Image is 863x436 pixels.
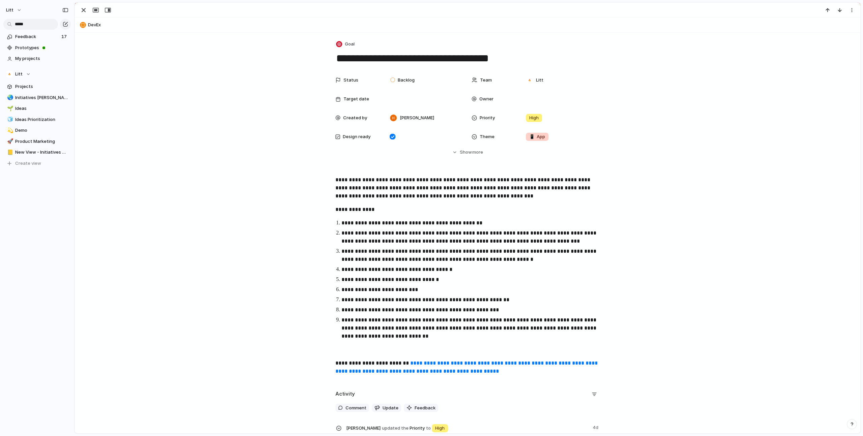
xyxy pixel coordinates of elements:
[15,138,68,145] span: Product Marketing
[7,137,12,145] div: 🚀
[529,134,535,139] span: 📱
[6,116,13,123] button: 🧊
[480,133,495,140] span: Theme
[3,5,25,15] button: Litt
[15,160,41,167] span: Create view
[335,146,600,158] button: Showmore
[3,115,71,125] a: 🧊Ideas Prioritization
[3,69,71,79] button: Litt
[15,44,68,51] span: Prototypes
[398,77,415,84] span: Backlog
[3,136,71,147] a: 🚀Product Marketing
[88,22,857,28] span: DevEx
[435,425,445,432] span: High
[15,94,68,101] span: Initiatives [PERSON_NAME]
[15,127,68,134] span: Demo
[3,158,71,168] button: Create view
[6,149,13,156] button: 📒
[7,116,12,123] div: 🧊
[3,103,71,114] a: 🌱Ideas
[3,54,71,64] a: My projects
[7,149,12,156] div: 📒
[344,96,369,102] span: Target date
[426,425,431,432] span: to
[7,105,12,113] div: 🌱
[7,127,12,134] div: 💫
[344,77,358,84] span: Status
[6,127,13,134] button: 💫
[346,423,589,433] span: Priority
[15,149,68,156] span: New View - Initiatives and Goals
[343,115,367,121] span: Created by
[78,20,857,30] button: DevEx
[335,390,355,398] h2: Activity
[61,33,68,40] span: 17
[335,404,369,412] button: Comment
[383,405,398,411] span: Update
[3,43,71,53] a: Prototypes
[372,404,401,412] button: Update
[346,405,366,411] span: Comment
[415,405,436,411] span: Feedback
[480,115,495,121] span: Priority
[479,96,494,102] span: Owner
[15,116,68,123] span: Ideas Prioritization
[536,77,543,84] span: Litt
[404,404,438,412] button: Feedback
[3,125,71,135] a: 💫Demo
[15,33,59,40] span: Feedback
[7,94,12,101] div: 🌏
[6,138,13,145] button: 🚀
[460,149,472,156] span: Show
[529,115,539,121] span: High
[343,133,370,140] span: Design ready
[3,82,71,92] a: Projects
[15,105,68,112] span: Ideas
[480,77,492,84] span: Team
[6,7,13,13] span: Litt
[15,71,23,77] span: Litt
[15,83,68,90] span: Projects
[15,55,68,62] span: My projects
[346,425,381,432] span: [PERSON_NAME]
[3,32,71,42] a: Feedback17
[3,93,71,103] a: 🌏Initiatives [PERSON_NAME]
[345,41,355,48] span: Goal
[335,39,357,49] button: Goal
[472,149,483,156] span: more
[529,133,545,140] span: App
[3,147,71,157] a: 📒New View - Initiatives and Goals
[400,115,434,121] span: [PERSON_NAME]
[6,94,13,101] button: 🌏
[593,423,600,431] span: 4d
[382,425,409,432] span: updated the
[6,105,13,112] button: 🌱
